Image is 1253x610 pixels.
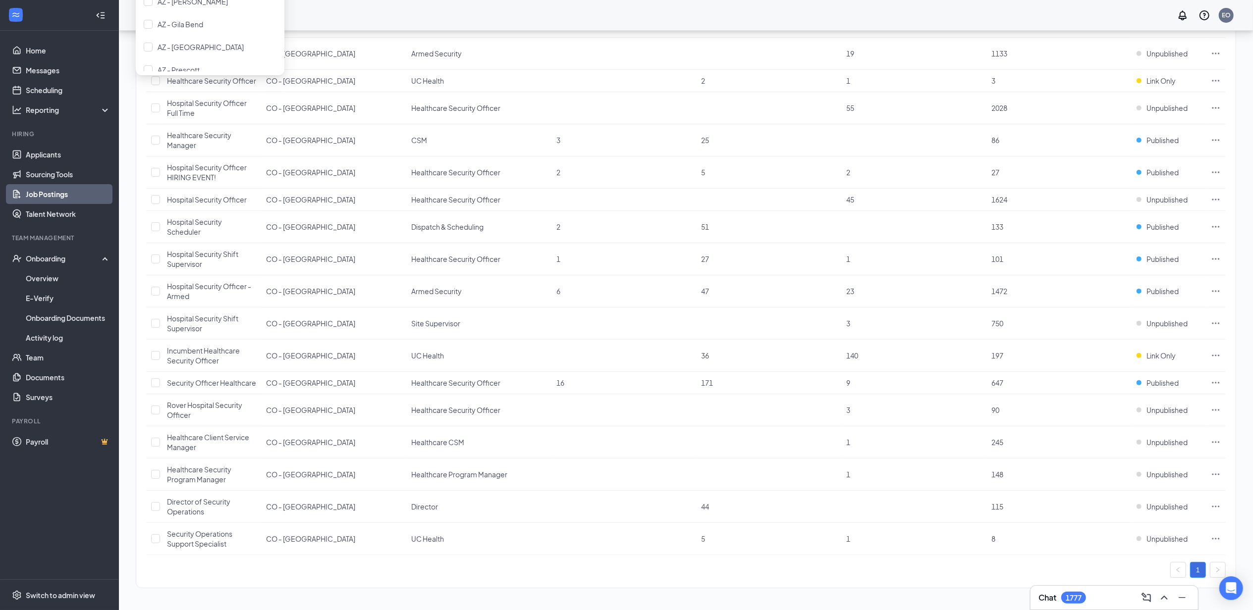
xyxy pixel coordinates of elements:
button: ComposeMessage [1139,590,1154,606]
span: 3 [846,406,850,414]
td: CO - Aurora [261,340,406,372]
li: Previous Page [1170,562,1186,578]
span: 101 [991,254,1003,263]
span: Dispatch & Scheduling [411,222,484,231]
svg: ChevronUp [1158,592,1170,604]
td: CO - Aurora [261,211,406,243]
td: CO - Aurora [261,156,406,189]
span: Healthcare Security Officer [167,76,256,85]
span: 1 [846,254,850,263]
div: AZ - Phoenix [136,36,284,58]
svg: WorkstreamLogo [11,10,21,20]
span: 1472 [991,287,1007,296]
a: Applicants [26,145,110,164]
span: Healthcare Security Officer [411,103,500,112]
td: Armed Security [406,38,551,70]
a: Messages [26,60,110,80]
span: 2028 [991,103,1007,112]
span: 171 [701,378,713,387]
span: right [1215,567,1221,573]
a: Home [26,41,110,60]
svg: Ellipses [1211,222,1221,232]
span: Hospital Security Officer Full Time [167,99,247,117]
span: CO - [GEOGRAPHIC_DATA] [266,254,355,263]
td: Healthcare Security Officer [406,92,551,124]
a: Scheduling [26,80,110,100]
a: 1 [1191,562,1205,577]
span: 25 [701,136,709,145]
td: CO - Aurora [261,491,406,523]
a: Onboarding Documents [26,308,110,328]
td: CO - Aurora [261,394,406,426]
span: AZ - Prescott [158,65,200,74]
svg: Settings [12,590,22,600]
span: 44 [701,502,709,511]
span: CO - [GEOGRAPHIC_DATA] [266,287,355,296]
span: Link Only [1146,76,1176,86]
span: Site Supervisor [411,319,460,328]
span: CO - [GEOGRAPHIC_DATA] [266,502,355,511]
td: CO - Aurora [261,124,406,156]
svg: Ellipses [1211,378,1221,388]
span: CO - [GEOGRAPHIC_DATA] [266,438,355,447]
span: Link Only [1146,351,1176,360]
td: Healthcare Security Officer [406,156,551,189]
td: CSM [406,124,551,156]
span: 9 [846,378,850,387]
span: Security Operations Support Specialist [167,529,232,548]
span: Unpublished [1146,502,1188,511]
span: 5 [701,534,705,543]
a: E-Verify [26,288,110,308]
span: Healthcare Security Officer [411,168,500,177]
span: 140 [846,351,858,360]
span: Healthcare Security Manager [167,131,231,150]
span: Hospital Security Officer [167,195,247,204]
span: CO - [GEOGRAPHIC_DATA] [266,195,355,204]
span: Published [1146,167,1179,177]
span: 23 [846,287,854,296]
span: 1 [846,470,850,479]
span: CO - [GEOGRAPHIC_DATA] [266,222,355,231]
svg: Ellipses [1211,318,1221,328]
span: Healthcare Security Officer [411,254,500,263]
span: Healthcare Security Program Manager [167,465,231,484]
td: CO - Aurora [261,275,406,307]
span: 8 [991,534,995,543]
div: 1777 [1066,594,1082,602]
span: Hospital Security Shift Supervisor [167,314,238,333]
span: 1133 [991,49,1007,58]
a: Talent Network [26,204,110,224]
span: 51 [701,222,709,231]
div: Payroll [12,417,109,425]
span: 5 [701,168,705,177]
td: CO - Aurora [261,426,406,458]
span: Unpublished [1146,49,1188,58]
td: Dispatch & Scheduling [406,211,551,243]
svg: Ellipses [1211,437,1221,447]
span: 1 [846,438,850,447]
svg: Ellipses [1211,469,1221,479]
span: 148 [991,470,1003,479]
span: 55 [846,103,854,112]
svg: Ellipses [1211,534,1221,544]
span: 3 [556,136,560,145]
td: CO - Aurora [261,458,406,491]
span: Published [1146,378,1179,388]
span: 1 [556,254,560,263]
button: Minimize [1174,590,1190,606]
span: 1 [846,534,850,543]
a: Documents [26,367,110,387]
div: Team Management [12,234,109,242]
span: Unpublished [1146,469,1188,479]
span: UC Health [411,351,444,360]
span: 27 [991,168,999,177]
td: UC Health [406,340,551,372]
span: Hospital Security Officer HIRING EVENT! [167,163,247,182]
span: Hospital Security Shift Supervisor [167,250,238,268]
div: Onboarding [26,254,102,263]
svg: UserCheck [12,254,22,263]
div: EO [1222,11,1231,19]
svg: Ellipses [1211,351,1221,360]
svg: Collapse [96,10,106,20]
span: Healthcare Security Officer [411,378,500,387]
